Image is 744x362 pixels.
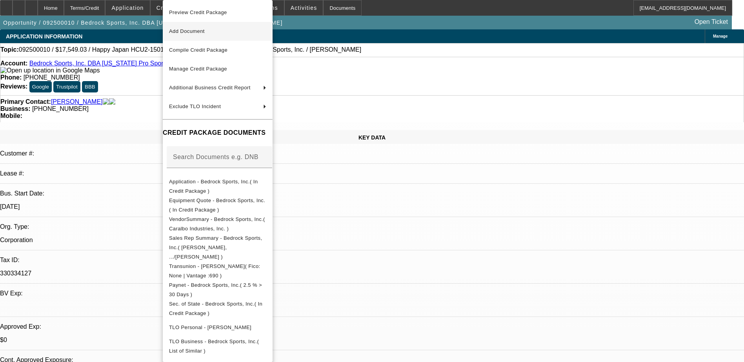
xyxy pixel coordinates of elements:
[163,233,273,262] button: Sales Rep Summary - Bedrock Sports, Inc.( Wesolowski, .../O'Malley, Ryan )
[169,338,259,354] span: TLO Business - Bedrock Sports, Inc.( List of Similar )
[169,235,262,260] span: Sales Rep Summary - Bedrock Sports, Inc.( [PERSON_NAME], .../[PERSON_NAME] )
[163,299,273,318] button: Sec. of State - Bedrock Sports, Inc.( In Credit Package )
[169,263,260,279] span: Transunion - [PERSON_NAME]( Fico: None | Vantage :690 )
[163,337,273,356] button: TLO Business - Bedrock Sports, Inc.( List of Similar )
[163,262,273,281] button: Transunion - Karsh, Kim( Fico: None | Vantage :690 )
[169,216,265,232] span: VendorSummary - Bedrock Sports, Inc.( Caralbo Industries, Inc. )
[163,177,273,196] button: Application - Bedrock Sports, Inc.( In Credit Package )
[163,128,273,138] h4: CREDIT PACKAGE DOCUMENTS
[173,154,258,160] mat-label: Search Documents e.g. DNB
[169,85,251,90] span: Additional Business Credit Report
[169,47,227,53] span: Compile Credit Package
[169,324,251,330] span: TLO Personal - [PERSON_NAME]
[169,282,262,297] span: Paynet - Bedrock Sports, Inc.( 2.5 % > 30 Days )
[169,301,262,316] span: Sec. of State - Bedrock Sports, Inc.( In Credit Package )
[163,215,273,233] button: VendorSummary - Bedrock Sports, Inc.( Caralbo Industries, Inc. )
[169,197,265,213] span: Equipment Quote - Bedrock Sports, Inc.( In Credit Package )
[169,9,227,15] span: Preview Credit Package
[169,179,258,194] span: Application - Bedrock Sports, Inc.( In Credit Package )
[163,318,273,337] button: TLO Personal - Karsh, Kim
[163,281,273,299] button: Paynet - Bedrock Sports, Inc.( 2.5 % > 30 Days )
[169,66,227,72] span: Manage Credit Package
[169,103,221,109] span: Exclude TLO Incident
[163,196,273,215] button: Equipment Quote - Bedrock Sports, Inc.( In Credit Package )
[169,28,205,34] span: Add Document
